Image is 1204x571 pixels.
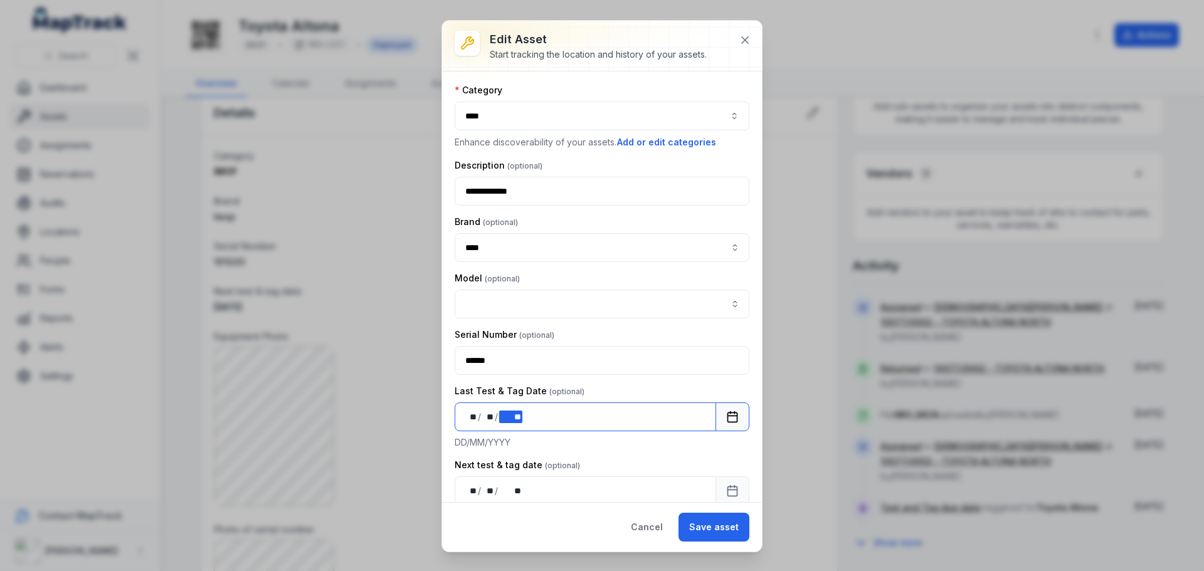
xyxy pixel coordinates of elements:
div: year, [499,411,522,423]
button: Calendar [716,402,749,431]
p: Enhance discoverability of your assets. [455,135,749,149]
div: day, [465,411,478,423]
div: month, [482,485,495,497]
button: Save asset [679,513,749,542]
h3: Edit asset [490,31,707,48]
p: DD/MM/YYYY [455,436,749,449]
div: / [478,485,482,497]
label: Serial Number [455,328,554,341]
button: Calendar [716,476,749,505]
label: Model [455,272,520,285]
button: Add or edit categories [616,135,717,149]
div: month, [482,411,495,423]
div: / [495,485,499,497]
div: day, [465,485,478,497]
label: Brand [455,216,518,228]
label: Next test & tag date [455,459,580,471]
label: Description [455,159,542,172]
input: asset-edit:cf[95398f92-8612-421e-aded-2a99c5a8da30]-label [455,233,749,262]
div: / [495,411,499,423]
label: Last Test & Tag Date [455,385,584,397]
input: asset-edit:cf[ae11ba15-1579-4ecc-996c-910ebae4e155]-label [455,290,749,318]
button: Cancel [620,513,673,542]
div: Start tracking the location and history of your assets. [490,48,707,61]
div: / [478,411,482,423]
div: year, [499,485,522,497]
label: Category [455,84,502,97]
